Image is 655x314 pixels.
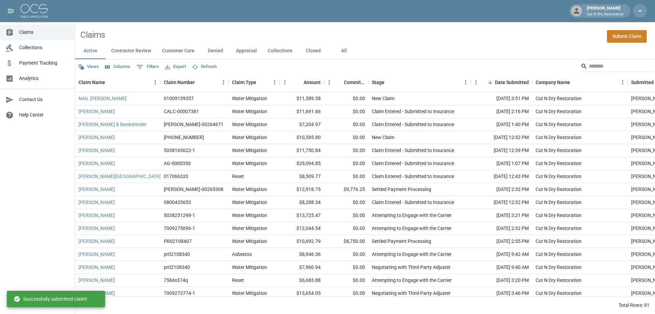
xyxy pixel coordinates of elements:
div: [DATE] 2:32 PM [471,222,532,235]
div: Water Mitigation [232,121,267,128]
a: [PERSON_NAME] & Bankshinder [78,121,147,128]
div: CAHO-00264671 [164,121,223,128]
div: $12,044.54 [280,222,324,235]
div: $8,946.36 [280,248,324,261]
div: Water Mitigation [232,134,267,141]
button: Views [76,62,101,72]
div: $0.00 [324,118,368,131]
a: [PERSON_NAME] [78,212,115,219]
div: Stage [372,73,384,92]
div: New Claim [372,134,394,141]
div: Committed Amount [344,73,365,92]
div: pr02108340 [164,264,190,271]
div: $0.00 [324,131,368,144]
div: $0.00 [324,157,368,170]
div: Cut N Dry Restoration [536,147,582,154]
a: Submit Claim [607,30,647,43]
div: Date Submitted [471,73,532,92]
div: PR02108407 [164,238,192,245]
button: Menu [280,77,290,87]
div: $11,691.66 [280,105,324,118]
div: [DATE] 3:21 PM [471,209,532,222]
div: $0.00 [324,196,368,209]
p: Cut N Dry Restoration [587,12,624,17]
button: Collections [262,43,298,59]
div: Claim Entered - Submitted to Insurance [372,147,454,154]
div: [DATE] 3:20 PM [471,274,532,287]
div: Cut N Dry Restoration [536,173,582,180]
div: Water Mitigation [232,264,267,271]
div: $9,776.25 [324,183,368,196]
div: Cut N Dry Restoration [536,225,582,232]
div: New Claim [372,95,394,102]
div: Claim Type [232,73,256,92]
div: [PERSON_NAME] [584,5,626,17]
div: Negotiating with Third-Party Adjuster [372,290,451,297]
div: Settled Payment Processing [372,238,431,245]
div: Water Mitigation [232,225,267,232]
div: Claim Number [160,73,229,92]
div: Cut N Dry Restoration [536,186,582,193]
button: Sort [256,78,266,87]
div: $0.00 [324,222,368,235]
h2: Claims [81,30,105,40]
a: [PERSON_NAME] [78,147,115,154]
div: Cut N Dry Restoration [536,108,582,115]
button: Export [163,62,188,72]
div: $29,094.85 [280,157,324,170]
div: Cut N Dry Restoration [536,134,582,141]
div: Reset [232,277,244,284]
a: [PERSON_NAME] [78,225,115,232]
span: Collections [19,44,69,51]
button: Denied [200,43,231,59]
div: Amount [280,73,324,92]
button: Contractor Review [106,43,157,59]
div: Claim Type [229,73,280,92]
div: Committed Amount [324,73,368,92]
div: dynamic tabs [75,43,655,59]
div: $0.00 [324,248,368,261]
button: Menu [218,77,229,87]
div: Cut N Dry Restoration [536,160,582,167]
div: Claim Number [164,73,195,92]
div: Stage [368,73,471,92]
div: Company Name [532,73,628,92]
a: [PERSON_NAME] [78,160,115,167]
button: Active [75,43,106,59]
span: Claims [19,29,69,36]
div: 01-008-942649 [164,134,204,141]
a: [PERSON_NAME] [78,264,115,271]
button: Menu [471,77,481,87]
div: Claim Entered - Submitted to Insurance [372,160,454,167]
div: [DATE] 1:40 PM [471,118,532,131]
div: $0.00 [324,105,368,118]
div: Claim Entered - Submitted to Insurance [372,121,454,128]
div: Company Name [536,73,570,92]
div: Claim Entered - Submitted to Insurance [372,173,454,180]
a: [PERSON_NAME] [78,186,115,193]
div: Water Mitigation [232,147,267,154]
button: Customer Care [157,43,200,59]
a: [PERSON_NAME] [78,277,115,284]
div: $8,509.77 [280,170,324,183]
span: Help Center [19,111,69,119]
div: Successfully submitted claim! [14,293,87,305]
div: Water Mitigation [232,199,267,206]
div: $13,725.47 [280,209,324,222]
div: $12,918.75 [280,183,324,196]
div: $10,585.80 [280,131,324,144]
button: Menu [617,77,628,87]
div: [DATE] 12:43 PM [471,170,532,183]
div: Attempting to Engage with the Carrier [372,225,452,232]
span: Analytics [19,75,69,82]
div: Cut N Dry Restoration [536,290,582,297]
div: Attempting to Engage with the Carrier [372,251,452,258]
div: 5038165622-1 [164,147,195,154]
button: Menu [150,77,160,87]
div: Claim Name [78,73,105,92]
div: $7,204.97 [280,118,324,131]
div: [DATE] 2:32 PM [471,183,532,196]
div: CALC-00007381 [164,108,199,115]
div: Water Mitigation [232,212,267,219]
a: [PERSON_NAME] [78,251,115,258]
